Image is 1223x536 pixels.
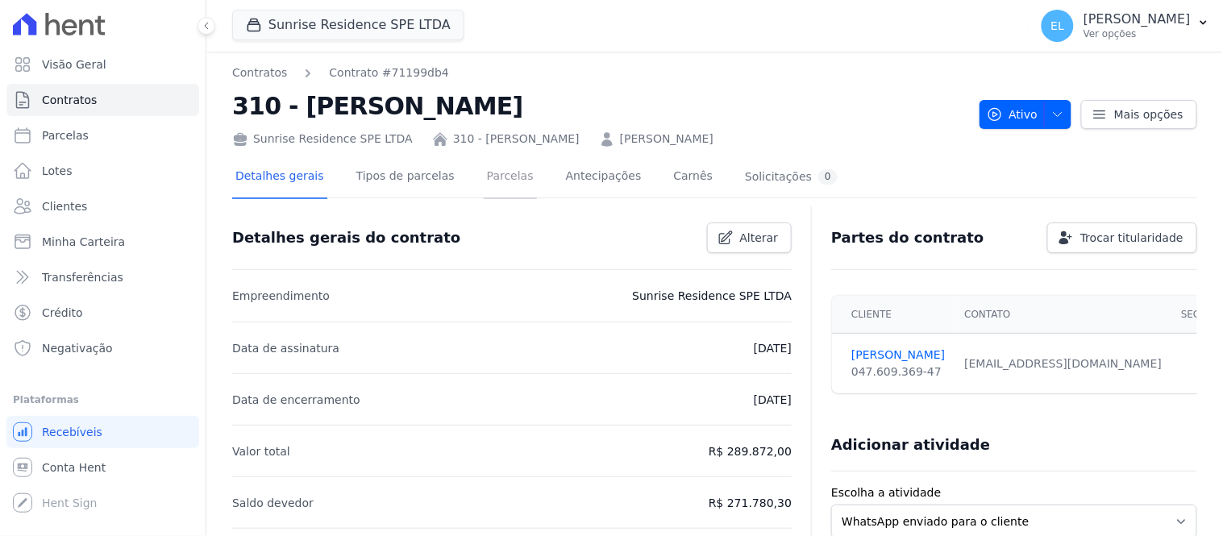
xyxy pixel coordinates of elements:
[620,131,713,148] a: [PERSON_NAME]
[632,286,792,305] p: Sunrise Residence SPE LTDA
[232,286,330,305] p: Empreendimento
[831,484,1197,501] label: Escolha a atividade
[1051,20,1065,31] span: EL
[742,156,841,199] a: Solicitações0
[42,459,106,476] span: Conta Hent
[6,155,199,187] a: Lotes
[42,92,97,108] span: Contratos
[6,226,199,258] a: Minha Carteira
[42,305,83,321] span: Crédito
[1084,27,1191,40] p: Ver opções
[1081,100,1197,129] a: Mais opções
[6,119,199,152] a: Parcelas
[42,424,102,440] span: Recebíveis
[232,131,413,148] div: Sunrise Residence SPE LTDA
[980,100,1072,129] button: Ativo
[42,163,73,179] span: Lotes
[965,355,1163,372] div: [EMAIL_ADDRESS][DOMAIN_NAME]
[832,296,955,334] th: Cliente
[563,156,645,199] a: Antecipações
[232,228,460,247] h3: Detalhes gerais do contrato
[6,451,199,484] a: Conta Hent
[13,390,193,409] div: Plataformas
[232,64,967,81] nav: Breadcrumb
[1029,3,1223,48] button: EL [PERSON_NAME] Ver opções
[453,131,580,148] a: 310 - [PERSON_NAME]
[232,10,464,40] button: Sunrise Residence SPE LTDA
[1114,106,1183,123] span: Mais opções
[818,169,838,185] div: 0
[6,416,199,448] a: Recebíveis
[745,169,838,185] div: Solicitações
[232,390,360,409] p: Data de encerramento
[232,493,314,513] p: Saldo devedor
[232,339,339,358] p: Data de assinatura
[754,339,792,358] p: [DATE]
[232,156,327,199] a: Detalhes gerais
[1080,230,1183,246] span: Trocar titularidade
[42,269,123,285] span: Transferências
[6,48,199,81] a: Visão Geral
[670,156,716,199] a: Carnês
[831,228,984,247] h3: Partes do contrato
[6,261,199,293] a: Transferências
[42,56,106,73] span: Visão Geral
[232,88,967,124] h2: 310 - [PERSON_NAME]
[232,64,287,81] a: Contratos
[740,230,779,246] span: Alterar
[955,296,1172,334] th: Contato
[851,364,945,380] div: 047.609.369-47
[232,64,449,81] nav: Breadcrumb
[1047,222,1197,253] a: Trocar titularidade
[42,340,113,356] span: Negativação
[329,64,449,81] a: Contrato #71199db4
[232,442,290,461] p: Valor total
[42,127,89,143] span: Parcelas
[42,234,125,250] span: Minha Carteira
[709,493,792,513] p: R$ 271.780,30
[6,332,199,364] a: Negativação
[831,435,990,455] h3: Adicionar atividade
[987,100,1038,129] span: Ativo
[754,390,792,409] p: [DATE]
[707,222,792,253] a: Alterar
[6,190,199,222] a: Clientes
[42,198,87,214] span: Clientes
[6,84,199,116] a: Contratos
[1084,11,1191,27] p: [PERSON_NAME]
[851,347,945,364] a: [PERSON_NAME]
[353,156,458,199] a: Tipos de parcelas
[6,297,199,329] a: Crédito
[709,442,792,461] p: R$ 289.872,00
[484,156,537,199] a: Parcelas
